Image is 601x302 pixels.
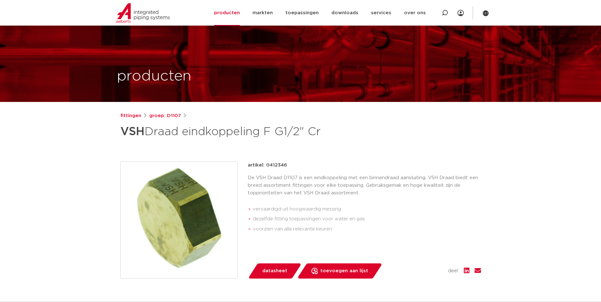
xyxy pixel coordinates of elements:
[253,204,481,214] li: vervaardigd uit hoogwaardig messing
[248,263,302,279] a: datasheet
[320,266,368,276] span: toevoegen aan lijst
[253,224,481,234] li: voorzien van alle relevante keuren
[253,214,481,224] li: dezelfde fitting toepassingen voor water en gas
[248,161,287,169] p: artikel: 0412346
[448,267,459,275] span: deel:
[120,126,144,137] strong: VSH
[262,266,287,276] span: datasheet
[120,112,141,120] a: fittingen
[121,162,237,278] img: Product Image for VSH Draad eindkoppeling F G1/2" Cr
[120,122,358,141] h1: Draad eindkoppeling F G1/2" Cr
[248,174,481,197] p: De VSH Draad D1107 is een eindkoppeling met een binnendraad aansluiting. VSH Draad biedt een bree...
[117,66,191,86] h1: producten
[149,112,181,120] a: groep: D1107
